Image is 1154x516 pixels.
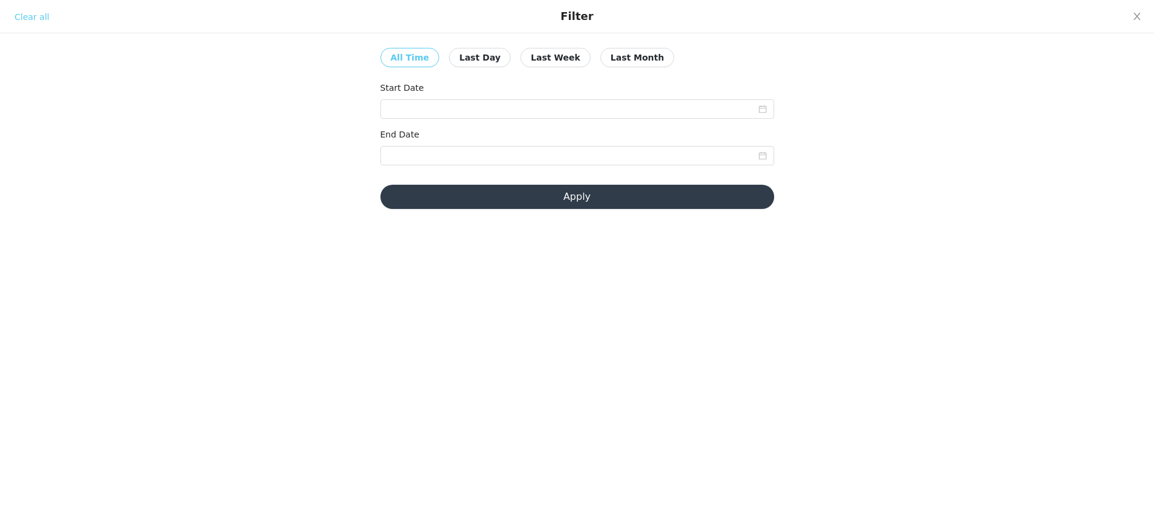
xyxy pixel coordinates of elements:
i: icon: close [1132,12,1142,21]
label: End Date [380,130,420,139]
button: Last Week [520,48,591,67]
button: Apply [380,185,774,209]
div: Filter [560,10,593,23]
button: Last Day [449,48,511,67]
div: Clear all [15,11,49,24]
button: All Time [380,48,440,67]
i: icon: calendar [758,151,767,160]
button: Last Month [600,48,674,67]
label: Start Date [380,83,424,93]
i: icon: calendar [758,105,767,113]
